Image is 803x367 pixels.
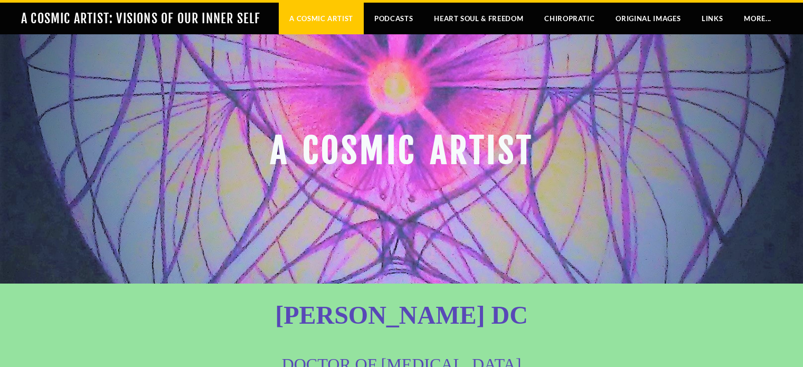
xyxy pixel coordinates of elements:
a: Podcasts [364,3,423,34]
a: more... [733,3,782,34]
a: Chiropratic [534,3,605,34]
h2: A Cosmic Artist [148,132,655,186]
a: LINKS [691,3,733,34]
a: Original Images [605,3,691,34]
a: Heart Soul & Freedom [423,3,534,34]
a: A COSMIC ARTIST: VISIONS OF OUR INNER SELF [21,11,260,26]
a: A Cosmic Artist [279,3,364,34]
font: [PERSON_NAME] DC ​ [275,301,528,329]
